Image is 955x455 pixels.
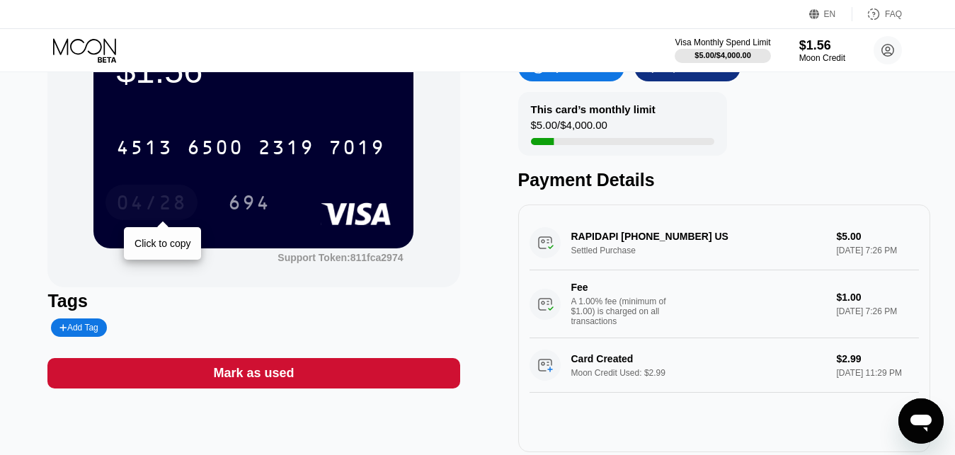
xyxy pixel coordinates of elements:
[328,138,385,161] div: 7019
[116,193,187,216] div: 04/28
[836,292,918,303] div: $1.00
[571,282,670,293] div: Fee
[59,323,98,333] div: Add Tag
[675,38,770,47] div: Visa Monthly Spend Limit
[187,138,244,161] div: 6500
[278,252,403,263] div: Support Token: 811fca2974
[258,138,314,161] div: 2319
[799,38,845,53] div: $1.56
[885,9,902,19] div: FAQ
[47,358,459,388] div: Mark as used
[852,7,902,21] div: FAQ
[809,7,852,21] div: EN
[213,365,294,381] div: Mark as used
[47,291,459,311] div: Tags
[51,318,106,337] div: Add Tag
[135,238,190,249] div: Click to copy
[228,193,270,216] div: 694
[675,38,770,63] div: Visa Monthly Spend Limit$5.00/$4,000.00
[836,306,918,316] div: [DATE] 7:26 PM
[898,398,944,444] iframe: 启动消息传送窗口的按钮
[694,51,751,59] div: $5.00 / $4,000.00
[105,185,198,220] div: 04/28
[799,38,845,63] div: $1.56Moon Credit
[108,129,394,165] div: 4513650023197019
[278,252,403,263] div: Support Token:811fca2974
[217,185,281,220] div: 694
[824,9,836,19] div: EN
[571,296,677,326] div: A 1.00% fee (minimum of $1.00) is charged on all transactions
[116,138,173,161] div: 4513
[799,53,845,63] div: Moon Credit
[518,170,930,190] div: Payment Details
[531,103,656,115] div: This card’s monthly limit
[530,270,919,338] div: FeeA 1.00% fee (minimum of $1.00) is charged on all transactions$1.00[DATE] 7:26 PM
[531,119,607,138] div: $5.00 / $4,000.00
